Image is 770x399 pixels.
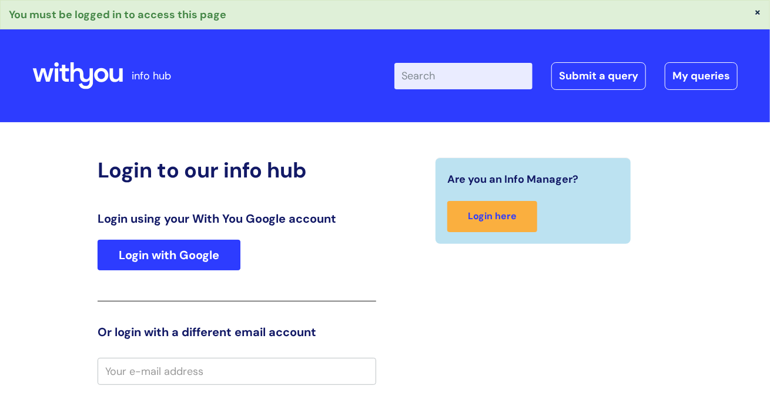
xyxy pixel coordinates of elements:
[665,62,738,89] a: My queries
[98,212,376,226] h3: Login using your With You Google account
[394,63,533,89] input: Search
[754,6,761,17] button: ×
[551,62,646,89] a: Submit a query
[98,240,240,270] a: Login with Google
[447,201,537,232] a: Login here
[98,325,376,339] h3: Or login with a different email account
[98,358,376,385] input: Your e-mail address
[132,66,171,85] p: info hub
[447,170,578,189] span: Are you an Info Manager?
[98,157,376,183] h2: Login to our info hub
